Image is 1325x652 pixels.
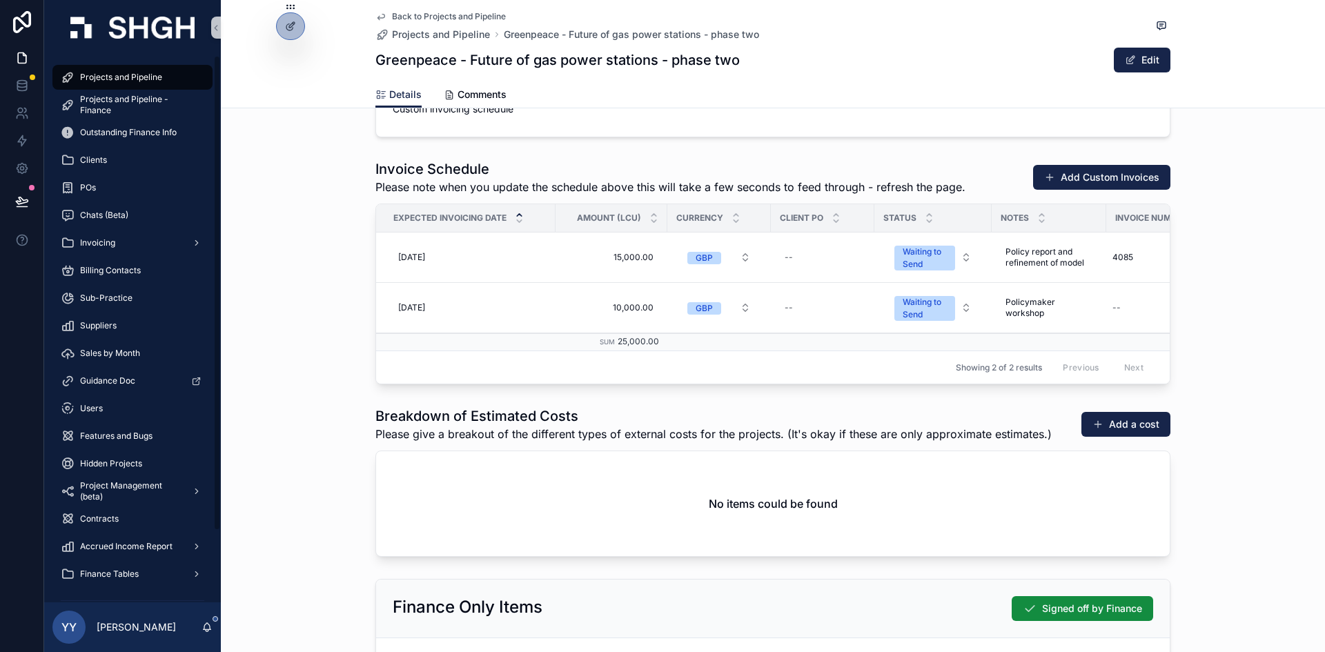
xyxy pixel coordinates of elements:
span: 10,000.00 [569,302,654,313]
div: Waiting to Send [903,246,947,270]
span: Finance Tables [80,569,139,580]
button: Select Button [883,239,983,276]
a: Outstanding Finance Info [52,120,213,145]
button: Add Custom Invoices [1033,165,1170,190]
span: Showing 2 of 2 results [956,362,1042,373]
span: Guidance Doc [80,375,135,386]
span: Sub-Practice [80,293,132,304]
span: Custom invoicing schedule [393,102,575,116]
button: Signed off by Finance [1012,596,1153,621]
span: 25,000.00 [618,336,659,346]
a: Details [375,82,422,108]
span: Suppliers [80,320,117,331]
span: Contracts [80,513,119,524]
span: Amount (LCU) [577,213,641,224]
span: Expected Invoicing Date [393,213,507,224]
h2: Finance Only Items [393,596,542,618]
button: Select Button [883,289,983,326]
span: Please note when you update the schedule above this will take a few seconds to feed through - ref... [375,179,965,195]
img: App logo [70,17,195,39]
div: scrollable content [44,55,221,602]
div: -- [785,252,793,263]
a: Projects and Pipeline [375,28,490,41]
a: Project Management (beta) [52,479,213,504]
span: 4085 [1112,252,1133,263]
span: Accrued Income Report [80,541,173,552]
span: Projects and Pipeline [392,28,490,41]
h1: Breakdown of Estimated Costs [375,406,1052,426]
span: Client PO [780,213,823,224]
span: POs [80,182,96,193]
span: Policy report and refinement of model [1005,246,1092,268]
a: Clients [52,148,213,172]
a: Sub-Practice [52,286,213,310]
button: Add a cost [1081,412,1170,437]
a: Invoicing [52,230,213,255]
span: Sales by Month [80,348,140,359]
span: 15,000.00 [569,252,654,263]
span: Clients [80,155,107,166]
a: Accrued Income Report [52,534,213,559]
span: Billing Contacts [80,265,141,276]
a: Finance Tables [52,562,213,586]
span: Comments [458,88,507,101]
a: Chats (Beta) [52,203,213,228]
div: -- [1112,302,1121,313]
span: Projects and Pipeline [80,72,162,83]
span: Chats (Beta) [80,210,128,221]
span: Currency [676,213,723,224]
span: Policymaker workshop [1005,297,1092,319]
a: Projects and Pipeline - Finance [52,92,213,117]
a: Billing Contacts [52,258,213,283]
h1: Invoice Schedule [375,159,965,179]
span: YY [61,619,77,635]
span: Details [389,88,422,101]
span: Invoice Number [1115,213,1187,224]
span: Features and Bugs [80,431,153,442]
small: Sum [600,338,615,346]
span: Outstanding Finance Info [80,127,177,138]
a: Projects and Pipeline [52,65,213,90]
span: Invoicing [80,237,115,248]
span: Status [883,213,916,224]
a: POs [52,175,213,200]
div: Waiting to Send [903,296,947,321]
span: [DATE] [398,302,425,313]
button: Edit [1114,48,1170,72]
a: Sales by Month [52,341,213,366]
span: Signed off by Finance [1042,602,1142,615]
div: -- [785,302,793,313]
button: Select Button [676,245,762,270]
a: Back to Projects and Pipeline [375,11,506,22]
span: Users [80,403,103,414]
a: Comments [444,82,507,110]
button: Select Button [676,295,762,320]
span: [DATE] [398,252,425,263]
span: Hidden Projects [80,458,142,469]
div: GBP [696,302,713,315]
span: Please give a breakout of the different types of external costs for the projects. (It's okay if t... [375,426,1052,442]
div: GBP [696,252,713,264]
a: Hidden Projects [52,451,213,476]
p: [PERSON_NAME] [97,620,176,634]
a: Greenpeace - Future of gas power stations - phase two [504,28,759,41]
h2: No items could be found [709,495,838,512]
span: Project Management (beta) [80,480,181,502]
a: Guidance Doc [52,368,213,393]
span: Back to Projects and Pipeline [392,11,506,22]
a: Users [52,396,213,421]
h1: Greenpeace - Future of gas power stations - phase two [375,50,740,70]
a: Features and Bugs [52,424,213,448]
span: Notes [1001,213,1029,224]
a: Suppliers [52,313,213,338]
span: Projects and Pipeline - Finance [80,94,199,116]
a: Contracts [52,506,213,531]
